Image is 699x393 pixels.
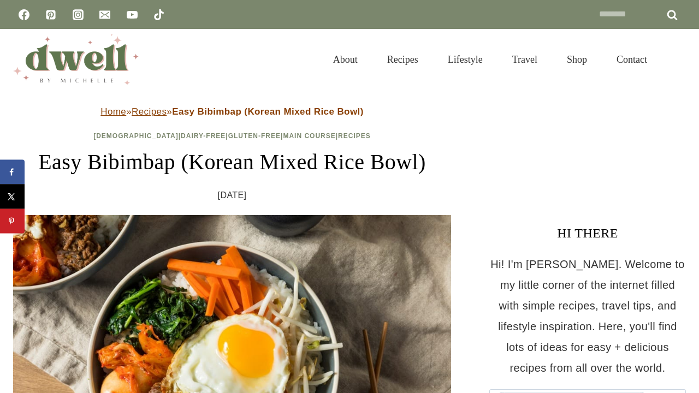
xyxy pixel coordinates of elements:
[338,132,371,140] a: Recipes
[13,34,139,85] img: DWELL by michelle
[318,40,662,79] nav: Primary Navigation
[40,4,62,26] a: Pinterest
[13,4,35,26] a: Facebook
[497,40,552,79] a: Travel
[218,187,247,204] time: [DATE]
[228,132,281,140] a: Gluten-Free
[318,40,372,79] a: About
[148,4,170,26] a: TikTok
[489,254,686,378] p: Hi! I'm [PERSON_NAME]. Welcome to my little corner of the internet filled with simple recipes, tr...
[100,106,126,117] a: Home
[13,146,451,178] h1: Easy Bibimbap (Korean Mixed Rice Bowl)
[172,106,364,117] strong: Easy Bibimbap (Korean Mixed Rice Bowl)
[433,40,497,79] a: Lifestyle
[552,40,602,79] a: Shop
[489,223,686,243] h3: HI THERE
[121,4,143,26] a: YouTube
[100,106,363,117] span: » »
[67,4,89,26] a: Instagram
[93,132,179,140] a: [DEMOGRAPHIC_DATA]
[283,132,335,140] a: Main Course
[132,106,167,117] a: Recipes
[94,4,116,26] a: Email
[93,132,371,140] span: | | | |
[181,132,226,140] a: Dairy-Free
[667,50,686,69] button: View Search Form
[602,40,662,79] a: Contact
[372,40,433,79] a: Recipes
